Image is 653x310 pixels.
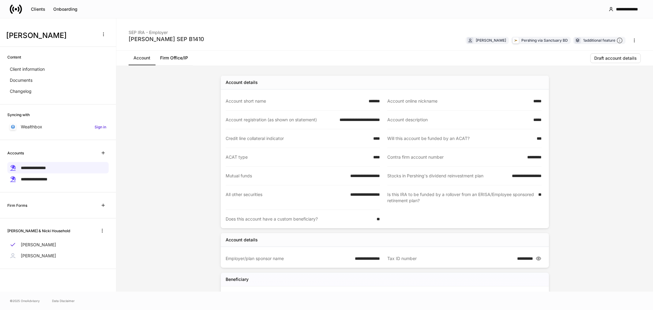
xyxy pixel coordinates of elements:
[49,4,81,14] button: Onboarding
[226,135,370,142] div: Credit line collateral indicator
[226,255,351,262] div: Employer/plan sponsor name
[226,98,365,104] div: Account short name
[387,117,530,123] div: Account description
[7,150,24,156] h6: Accounts
[590,53,641,63] button: Draft account details
[7,54,21,60] h6: Content
[155,51,193,65] a: Firm Office/IP
[52,298,75,303] a: Data Disclaimer
[7,112,30,118] h6: Syncing with
[226,117,336,123] div: Account registration (as shown on statement)
[226,173,347,179] div: Mutual funds
[7,75,109,86] a: Documents
[387,173,508,179] div: Stocks in Pershing's dividend reinvestment plan
[387,191,535,204] div: Is this IRA to be funded by a rollover from an ERISA/Employee sponsored retirement plan?
[226,191,347,203] div: All other securities
[10,298,40,303] span: © 2025 OneAdvisory
[387,154,524,160] div: Contra firm account number
[7,250,109,261] a: [PERSON_NAME]
[387,135,533,142] div: Will this account be funded by an ACAT?
[21,253,56,259] p: [PERSON_NAME]
[21,124,42,130] p: Wealthbox
[6,31,95,40] h3: [PERSON_NAME]
[129,26,204,36] div: SEP IRA - Employer
[129,51,155,65] a: Account
[10,66,45,72] p: Client information
[226,79,258,85] div: Account details
[7,239,109,250] a: [PERSON_NAME]
[7,202,27,208] h6: Firm Forms
[53,7,77,11] div: Onboarding
[129,36,204,43] div: [PERSON_NAME] SEP B1410
[387,98,530,104] div: Account online nickname
[7,228,70,234] h6: [PERSON_NAME] & Nicki Household
[31,7,45,11] div: Clients
[594,56,637,60] div: Draft account details
[7,64,109,75] a: Client information
[10,88,32,94] p: Changelog
[226,276,249,282] h5: Beneficiary
[387,255,513,262] div: Tax ID number
[95,124,106,130] h6: Sign in
[10,77,32,83] p: Documents
[7,121,109,132] a: WealthboxSign in
[226,154,370,160] div: ACAT type
[21,242,56,248] p: [PERSON_NAME]
[226,237,258,243] div: Account details
[226,216,373,222] div: Does this account have a custom beneficiary?
[583,37,623,44] div: 1 additional feature
[7,86,109,97] a: Changelog
[27,4,49,14] button: Clients
[521,37,568,43] div: Pershing via Sanctuary BD
[476,37,506,43] div: [PERSON_NAME]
